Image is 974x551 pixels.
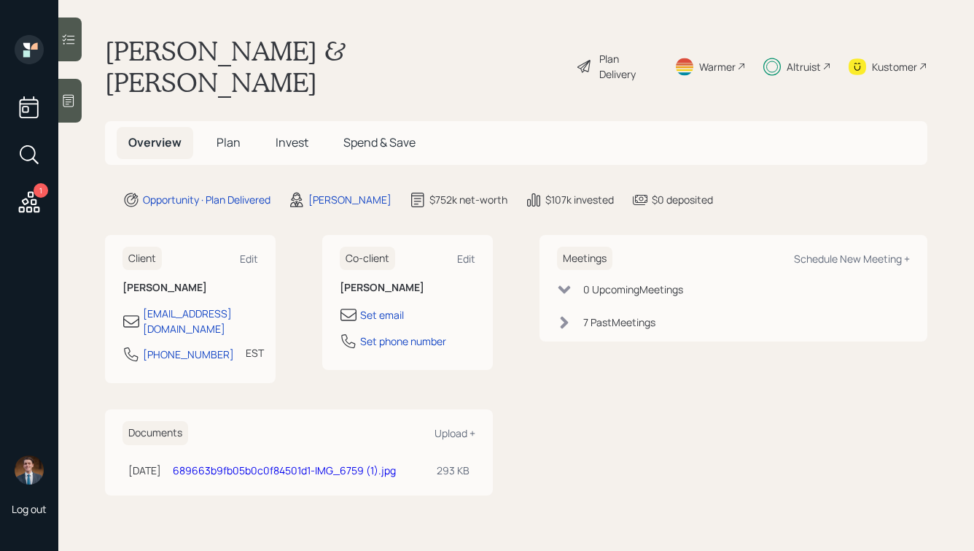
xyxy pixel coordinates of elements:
[246,345,264,361] div: EST
[343,134,416,150] span: Spend & Save
[240,252,258,266] div: Edit
[699,59,736,74] div: Warmer
[105,35,564,98] h1: [PERSON_NAME] & [PERSON_NAME]
[583,315,655,330] div: 7 Past Meeting s
[128,463,161,478] div: [DATE]
[340,282,475,294] h6: [PERSON_NAME]
[583,282,683,297] div: 0 Upcoming Meeting s
[34,183,48,198] div: 1
[599,51,657,82] div: Plan Delivery
[435,426,475,440] div: Upload +
[308,192,391,207] div: [PERSON_NAME]
[545,192,614,207] div: $107k invested
[15,455,44,485] img: hunter_neumayer.jpg
[173,463,396,477] a: 689663b9fb05b0c0f84501d1-IMG_6759 (1).jpg
[652,192,713,207] div: $0 deposited
[794,252,910,266] div: Schedule New Meeting +
[143,192,270,207] div: Opportunity · Plan Delivered
[122,421,188,445] h6: Documents
[787,59,821,74] div: Altruist
[143,347,234,362] div: [PHONE_NUMBER]
[340,247,395,271] h6: Co-client
[276,134,308,150] span: Invest
[557,247,612,271] h6: Meetings
[143,306,258,336] div: [EMAIL_ADDRESS][DOMAIN_NAME]
[122,247,162,271] h6: Client
[457,252,475,266] div: Edit
[872,59,917,74] div: Kustomer
[12,502,47,516] div: Log out
[217,134,241,150] span: Plan
[360,334,446,349] div: Set phone number
[122,282,258,294] h6: [PERSON_NAME]
[360,307,404,323] div: Set email
[429,192,507,207] div: $752k net-worth
[437,463,470,478] div: 293 KB
[128,134,182,150] span: Overview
